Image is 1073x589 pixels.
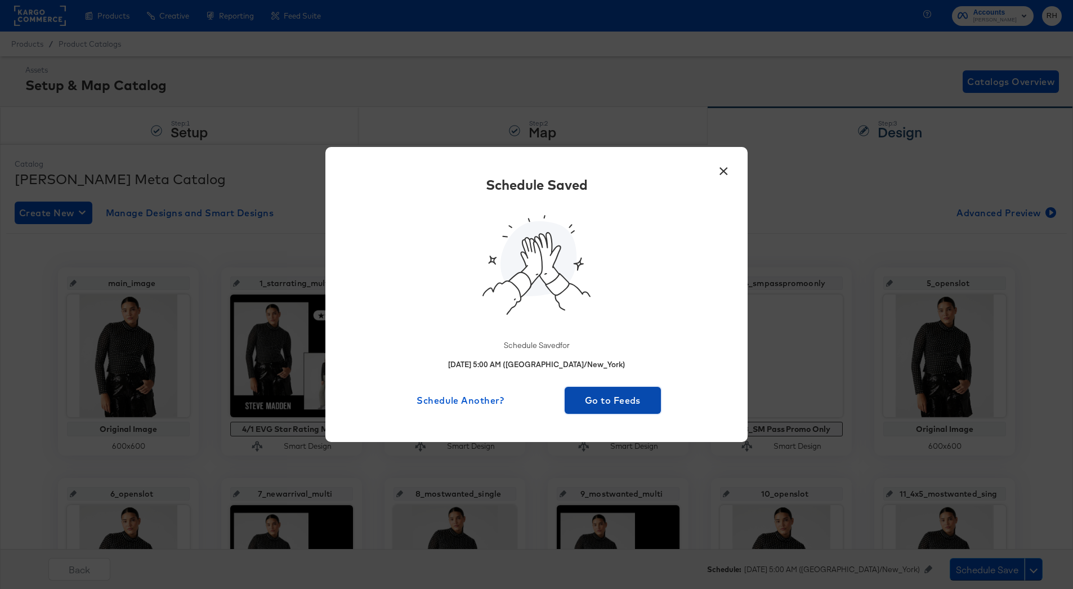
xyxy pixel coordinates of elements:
[565,387,661,414] button: Go to Feeds
[486,175,588,194] div: Schedule Saved
[713,158,734,179] button: ×
[448,340,625,370] div: Schedule Saved for
[417,392,504,408] span: Schedule Another?
[569,392,656,408] span: Go to Feeds
[412,387,508,414] button: Schedule Another?
[448,359,625,369] strong: [DATE] 5:00 AM ([GEOGRAPHIC_DATA]/New_York)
